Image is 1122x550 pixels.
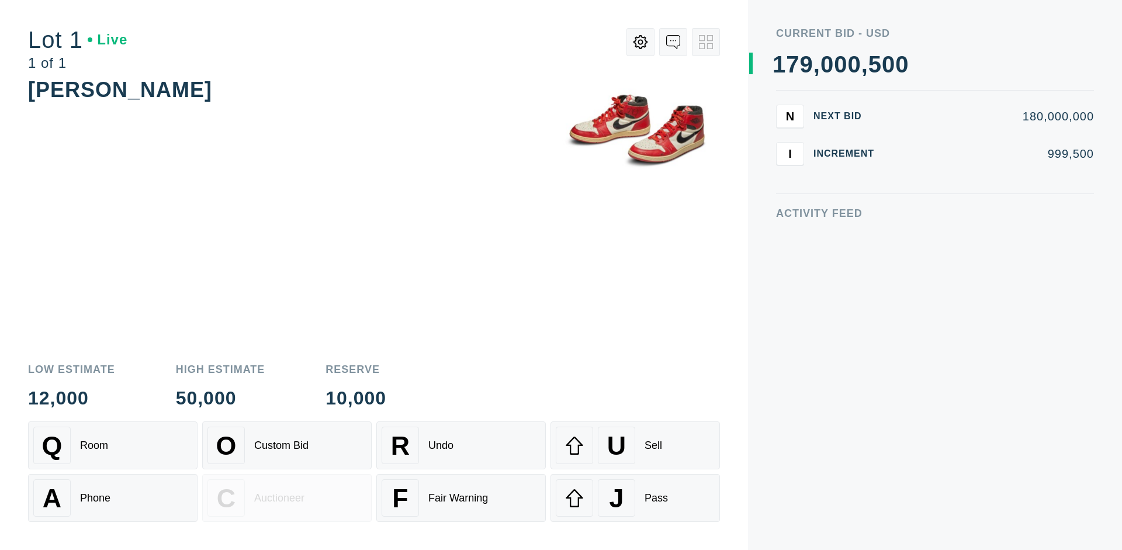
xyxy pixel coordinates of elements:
button: FFair Warning [376,474,546,522]
div: Reserve [325,364,386,375]
div: Increment [813,149,884,158]
div: 0 [847,53,861,76]
div: 50,000 [176,389,265,407]
div: 0 [882,53,895,76]
div: Live [88,33,127,47]
div: 12,000 [28,389,115,407]
span: O [216,431,237,461]
div: 5 [868,53,882,76]
div: 0 [820,53,834,76]
div: Pass [645,492,668,504]
span: Q [42,431,63,461]
span: J [609,483,624,513]
div: 0 [895,53,909,76]
button: QRoom [28,421,198,469]
div: Custom Bid [254,440,309,452]
div: Low Estimate [28,364,115,375]
div: Phone [80,492,110,504]
span: N [786,109,794,123]
div: , [813,53,820,286]
div: Fair Warning [428,492,488,504]
button: JPass [550,474,720,522]
div: , [861,53,868,286]
div: 999,500 [893,148,1094,160]
div: Lot 1 [28,28,127,51]
span: A [43,483,61,513]
button: I [776,142,804,165]
div: Current Bid - USD [776,28,1094,39]
button: RUndo [376,421,546,469]
div: Activity Feed [776,208,1094,219]
div: 1 of 1 [28,56,127,70]
div: 10,000 [325,389,386,407]
button: APhone [28,474,198,522]
div: 180,000,000 [893,110,1094,122]
div: Room [80,440,108,452]
button: N [776,105,804,128]
span: U [607,431,626,461]
div: Sell [645,440,662,452]
div: [PERSON_NAME] [28,78,212,102]
div: 7 [786,53,799,76]
div: Undo [428,440,453,452]
button: CAuctioneer [202,474,372,522]
div: 1 [773,53,786,76]
div: Next Bid [813,112,884,121]
span: I [788,147,792,160]
button: OCustom Bid [202,421,372,469]
span: R [391,431,410,461]
button: USell [550,421,720,469]
div: Auctioneer [254,492,304,504]
div: 9 [800,53,813,76]
div: 0 [834,53,847,76]
div: High Estimate [176,364,265,375]
span: C [217,483,236,513]
span: F [392,483,408,513]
